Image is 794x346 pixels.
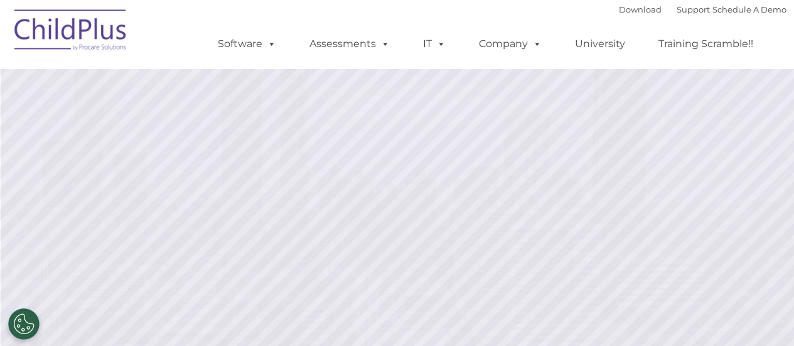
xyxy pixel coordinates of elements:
a: Support [677,4,710,14]
a: Schedule A Demo [712,4,786,14]
a: Assessments [297,31,402,57]
button: Cookies Settings [8,308,40,340]
a: University [562,31,638,57]
a: Download [619,4,662,14]
font: | [619,4,786,14]
a: Learn More [539,218,673,253]
a: Company [466,31,554,57]
a: Training Scramble!! [646,31,766,57]
a: Software [205,31,289,57]
a: IT [410,31,458,57]
img: ChildPlus by Procare Solutions [8,1,134,63]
